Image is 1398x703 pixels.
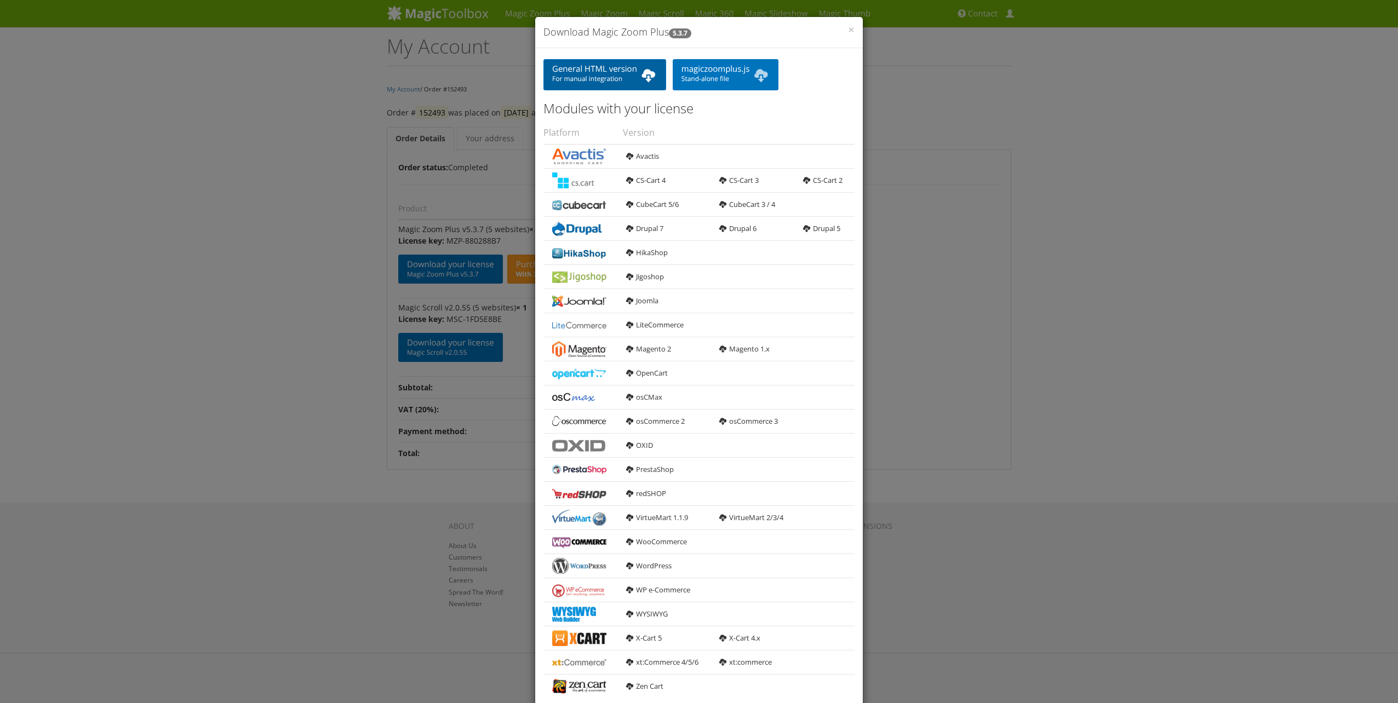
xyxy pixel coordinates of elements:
a: Drupal 5 [803,223,840,233]
a: CS-Cart 3 [719,175,759,185]
a: VirtueMart 2/3/4 [719,512,783,522]
a: OpenCart [626,368,668,378]
a: HikaShop [626,247,668,257]
button: Close [848,24,855,36]
a: osCommerce 2 [626,416,685,426]
a: osCommerce 3 [719,416,778,426]
a: xt:Commerce 4/5/6 [626,657,698,667]
h3: Modules with your license [543,101,855,116]
a: osCMax [626,392,662,402]
a: redSHOP [626,488,666,498]
a: xt:commerce [719,657,772,667]
a: CS-Cart 4 [626,175,666,185]
span: Stand-alone file [681,74,770,83]
a: General HTML versionFor manual integration [543,59,666,90]
a: CubeCart 3 / 4 [719,199,775,209]
a: LiteCommerce [626,320,684,330]
a: Jigoshop [626,272,664,281]
a: Drupal 6 [719,223,757,233]
span: × [848,22,855,37]
a: Avactis [626,151,659,161]
a: Magento 1.x [719,344,770,354]
a: CS-Cart 2 [803,175,843,185]
a: X-Cart 4.x [719,633,760,643]
a: VirtueMart 1.1.9 [626,512,688,522]
a: X-Cart 5 [626,633,662,643]
span: For manual integration [552,74,657,83]
a: Joomla [626,296,658,306]
a: WordPress [626,561,672,571]
a: WYSIWYG [626,609,668,619]
th: Platform [543,121,623,145]
td: Magic Zoom Plus v5.3.7 (5 websites) [398,220,658,298]
a: WP e-Commerce [626,585,690,595]
a: Drupal 7 [626,223,663,233]
a: WooCommerce [626,537,687,546]
a: OXID [626,440,653,450]
a: Zen Cart [626,681,663,691]
a: PrestaShop [626,464,674,474]
a: CubeCart 5/6 [626,199,679,209]
h4: Download Magic Zoom Plus [543,25,855,39]
a: magiczoomplus.jsStand-alone file [673,59,779,90]
a: Magento 2 [626,344,671,354]
b: 5.3.7 [669,28,691,38]
th: Version [623,121,855,145]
